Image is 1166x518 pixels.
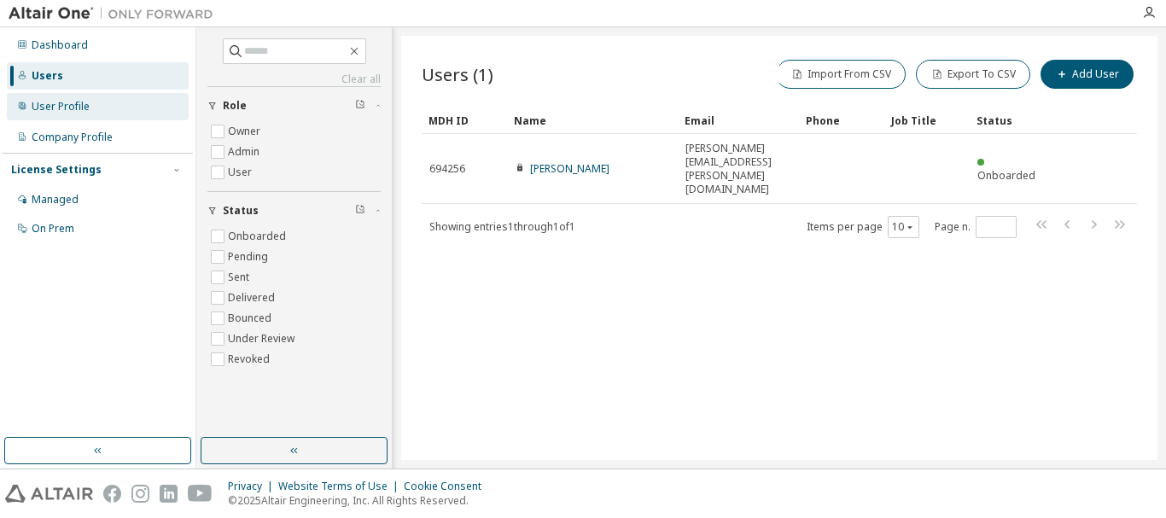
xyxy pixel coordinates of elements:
[1041,60,1134,89] button: Add User
[891,107,963,134] div: Job Title
[685,107,792,134] div: Email
[355,99,365,113] span: Clear filter
[228,247,271,267] label: Pending
[5,485,93,503] img: altair_logo.svg
[32,131,113,144] div: Company Profile
[807,216,919,238] span: Items per page
[207,192,381,230] button: Status
[32,69,63,83] div: Users
[935,216,1017,238] span: Page n.
[278,480,404,493] div: Website Terms of Use
[514,107,671,134] div: Name
[977,107,1048,134] div: Status
[429,107,500,134] div: MDH ID
[228,308,275,329] label: Bounced
[228,162,255,183] label: User
[806,107,877,134] div: Phone
[103,485,121,503] img: facebook.svg
[404,480,492,493] div: Cookie Consent
[207,87,381,125] button: Role
[530,161,609,176] a: [PERSON_NAME]
[223,99,247,113] span: Role
[228,480,278,493] div: Privacy
[11,163,102,177] div: License Settings
[429,219,575,234] span: Showing entries 1 through 1 of 1
[32,193,79,207] div: Managed
[228,121,264,142] label: Owner
[429,162,465,176] span: 694256
[131,485,149,503] img: instagram.svg
[977,168,1035,183] span: Onboarded
[9,5,222,22] img: Altair One
[916,60,1030,89] button: Export To CSV
[160,485,178,503] img: linkedin.svg
[228,329,298,349] label: Under Review
[355,204,365,218] span: Clear filter
[776,60,906,89] button: Import From CSV
[228,226,289,247] label: Onboarded
[32,100,90,113] div: User Profile
[32,222,74,236] div: On Prem
[422,62,493,86] span: Users (1)
[32,38,88,52] div: Dashboard
[228,288,278,308] label: Delivered
[223,204,259,218] span: Status
[228,142,263,162] label: Admin
[228,267,253,288] label: Sent
[685,142,791,196] span: [PERSON_NAME][EMAIL_ADDRESS][PERSON_NAME][DOMAIN_NAME]
[228,493,492,508] p: © 2025 Altair Engineering, Inc. All Rights Reserved.
[188,485,213,503] img: youtube.svg
[892,220,915,234] button: 10
[207,73,381,86] a: Clear all
[228,349,273,370] label: Revoked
